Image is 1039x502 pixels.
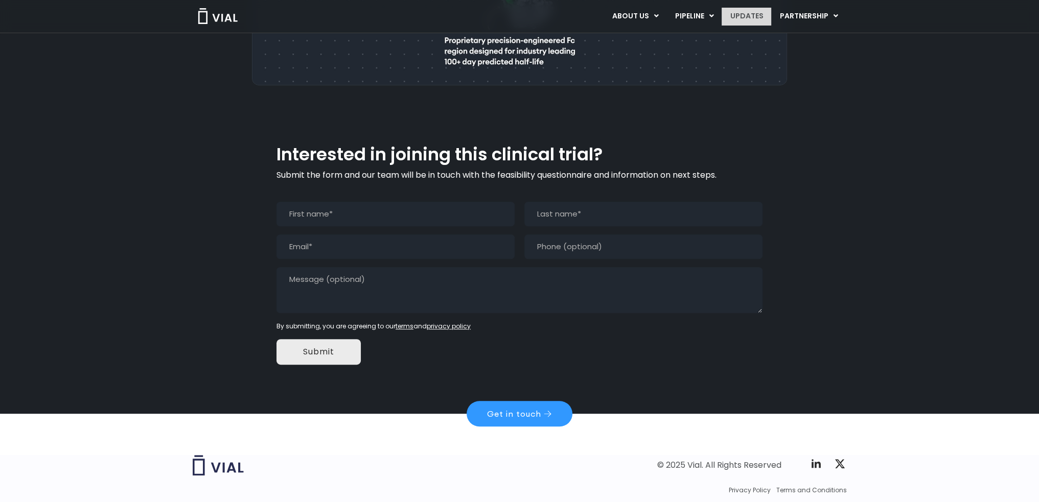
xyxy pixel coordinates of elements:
div: By submitting, you are agreeing to our and [276,322,763,331]
input: Last name* [524,202,763,226]
a: UPDATES [722,8,771,25]
a: Terms and Conditions [776,486,847,495]
a: privacy policy [427,322,471,330]
a: PIPELINEMenu Toggle [666,8,721,25]
input: Submit [276,339,361,365]
a: PARTNERSHIPMenu Toggle [771,8,846,25]
p: Submit the form and our team will be in touch with the feasibility questionnaire and information ... [276,169,763,181]
a: ABOUT USMenu Toggle [604,8,666,25]
a: Get in touch [467,401,572,426]
input: Phone (optional) [524,234,763,259]
h2: Interested in joining this clinical trial? [276,145,763,164]
img: Vial Logo [197,8,238,24]
input: First name* [276,202,515,226]
a: terms [396,322,413,330]
img: Vial logo wih "Vial" spelled out [193,455,244,475]
a: Privacy Policy [729,486,771,495]
span: Get in touch [487,410,541,418]
div: © 2025 Vial. All Rights Reserved [657,460,781,471]
input: Email* [276,234,515,259]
